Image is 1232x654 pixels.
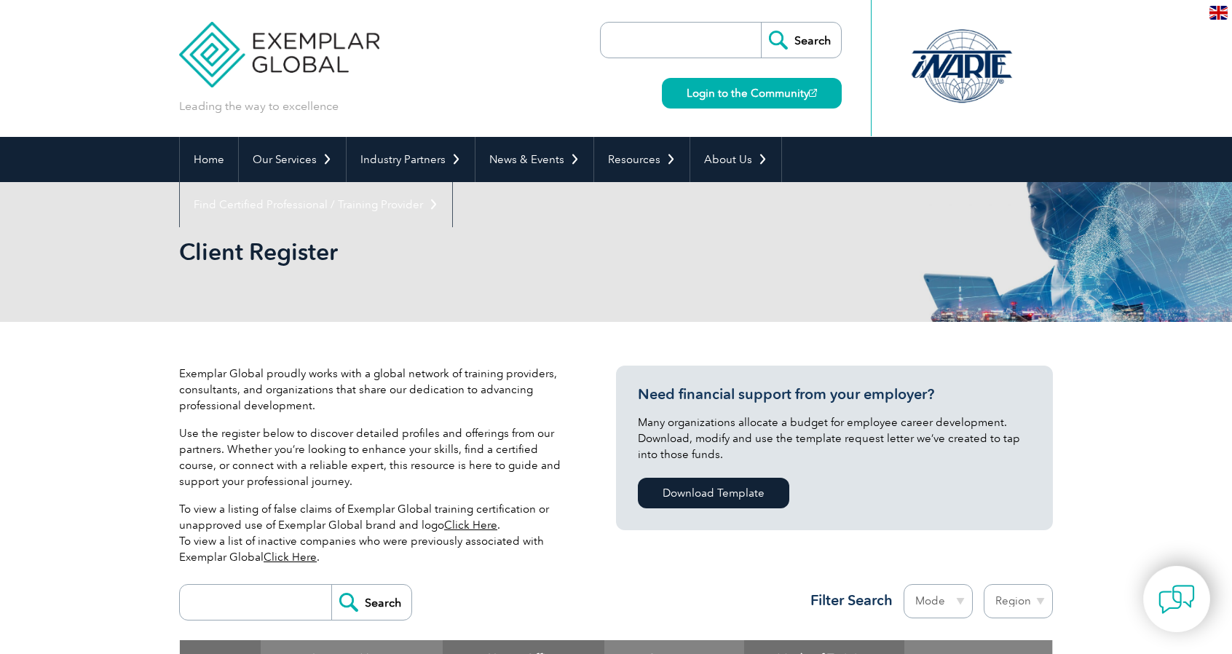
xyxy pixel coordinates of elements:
p: Use the register below to discover detailed profiles and offerings from our partners. Whether you... [179,425,572,489]
input: Search [761,23,841,58]
h3: Need financial support from your employer? [638,385,1031,403]
a: Click Here [264,551,317,564]
a: Home [180,137,238,182]
a: Login to the Community [662,78,842,109]
a: News & Events [475,137,593,182]
h3: Filter Search [802,591,893,610]
a: Download Template [638,478,789,508]
a: About Us [690,137,781,182]
a: Click Here [444,519,497,532]
a: Resources [594,137,690,182]
h2: Client Register [179,240,791,264]
a: Our Services [239,137,346,182]
p: Many organizations allocate a budget for employee career development. Download, modify and use th... [638,414,1031,462]
p: Leading the way to excellence [179,98,339,114]
img: contact-chat.png [1158,581,1195,618]
a: Find Certified Professional / Training Provider [180,182,452,227]
img: en [1209,6,1228,20]
p: To view a listing of false claims of Exemplar Global training certification or unapproved use of ... [179,501,572,565]
a: Industry Partners [347,137,475,182]
p: Exemplar Global proudly works with a global network of training providers, consultants, and organ... [179,366,572,414]
img: open_square.png [809,89,817,97]
input: Search [331,585,411,620]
